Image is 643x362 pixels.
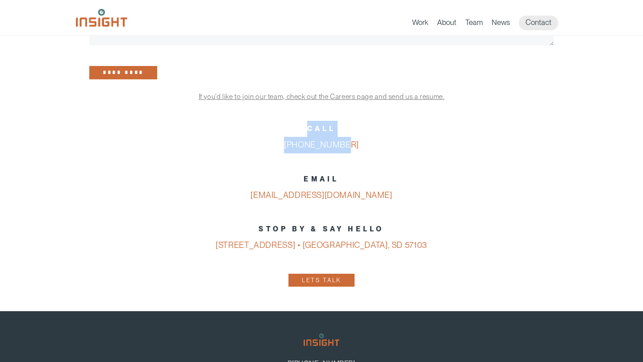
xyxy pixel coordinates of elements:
img: Insight Marketing Design [76,9,127,27]
a: Work [412,18,428,30]
a: Team [465,18,483,30]
a: [EMAIL_ADDRESS][DOMAIN_NAME] [251,190,392,200]
a: Contact [519,16,558,30]
nav: primary navigation menu [412,16,567,30]
a: News [492,18,510,30]
strong: STOP BY & SAY HELLO [259,225,384,233]
a: [PHONE_NUMBER] [284,140,359,150]
a: Lets Talk [288,274,355,287]
img: Insight Marketing Design [304,333,339,346]
a: [STREET_ADDRESS] • [GEOGRAPHIC_DATA], SD 57103 [216,240,427,250]
a: About [437,18,456,30]
strong: EMAIL [304,175,339,183]
strong: CALL [307,124,336,133]
a: If you’d like to join our team, check out the Careers page and send us a resume. [199,92,445,101]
